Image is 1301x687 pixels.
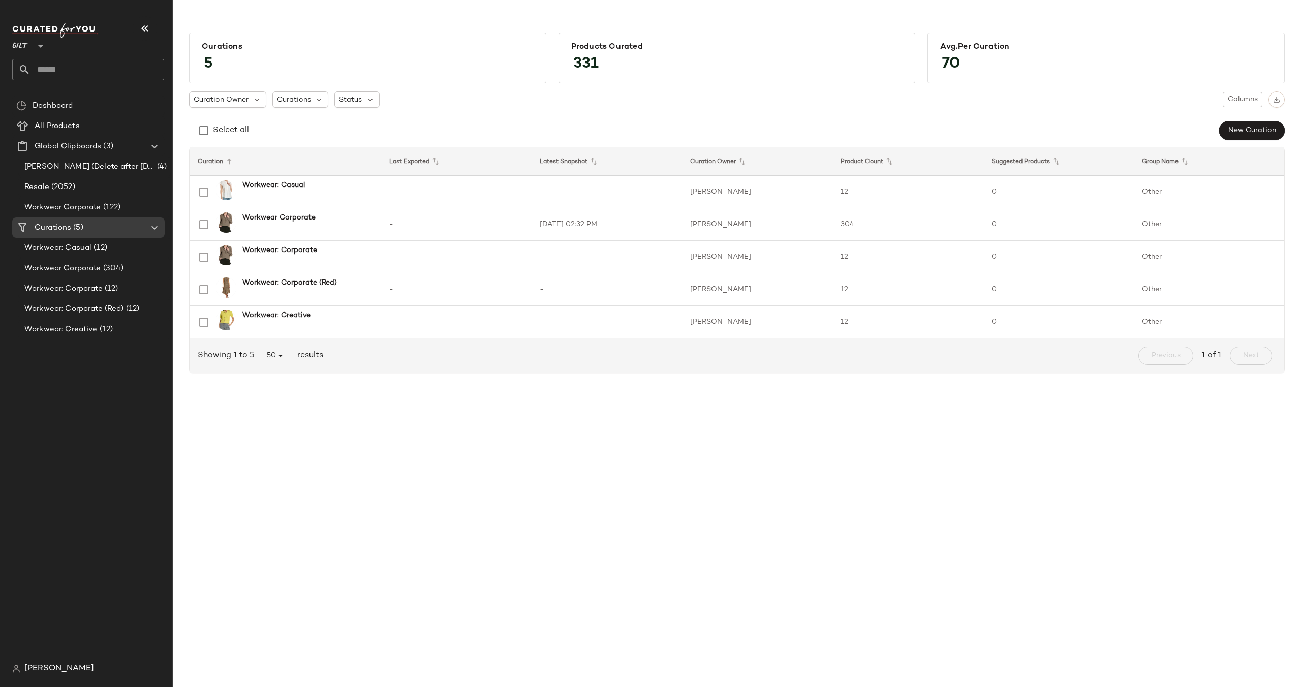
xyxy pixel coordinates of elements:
td: - [532,306,682,338]
td: 0 [983,306,1134,338]
td: 12 [832,241,983,273]
button: Columns [1223,92,1262,107]
td: 12 [832,273,983,306]
span: Showing 1 to 5 [198,350,258,362]
span: 70 [932,46,971,82]
span: Status [339,95,362,105]
img: svg%3e [16,101,26,111]
img: 1411284963_RLLATH.jpg [216,212,236,233]
img: svg%3e [1273,96,1280,103]
div: Products Curated [571,42,903,52]
span: Workwear: Casual [24,242,91,254]
td: [PERSON_NAME] [682,241,832,273]
td: Other [1134,306,1284,338]
th: Group Name [1134,147,1284,176]
button: New Curation [1219,121,1285,140]
b: Workwear: Corporate [242,245,317,256]
span: Workwear: Creative [24,324,98,335]
img: 1411284963_RLLATH.jpg [216,245,236,265]
td: 0 [983,241,1134,273]
th: Curation Owner [682,147,832,176]
td: [PERSON_NAME] [682,208,832,241]
td: [PERSON_NAME] [682,306,832,338]
span: All Products [35,120,80,132]
b: Workwear Corporate [242,212,316,223]
span: Resale [24,181,49,193]
span: Dashboard [33,100,73,112]
span: Workwear: Corporate (Red) [24,303,124,315]
th: Product Count [832,147,983,176]
span: (5) [71,222,83,234]
span: Curation Owner [194,95,249,105]
th: Latest Snapshot [532,147,682,176]
td: - [381,208,532,241]
td: [DATE] 02:32 PM [532,208,682,241]
td: Other [1134,273,1284,306]
td: [PERSON_NAME] [682,176,832,208]
span: [PERSON_NAME] (Delete after [DATE]) [24,161,155,173]
div: Avg.per Curation [940,42,1272,52]
td: - [532,273,682,306]
th: Suggested Products [983,147,1134,176]
span: (12) [91,242,107,254]
span: (12) [103,283,118,295]
th: Curation [190,147,381,176]
td: 12 [832,176,983,208]
div: Select all [213,124,249,137]
td: - [532,241,682,273]
span: (122) [101,202,121,213]
td: 12 [832,306,983,338]
span: (3) [101,141,113,152]
b: Workwear: Creative [242,310,311,321]
span: Workwear Corporate [24,263,101,274]
span: 1 of 1 [1201,350,1222,362]
img: 1411466325_RLLATH.jpg [216,310,236,330]
span: Columns [1227,96,1258,104]
span: 5 [194,46,223,82]
td: - [532,176,682,208]
span: (4) [155,161,167,173]
span: 331 [563,46,609,82]
img: 1411446440_RLLATH.jpg [216,180,236,200]
span: Curations [35,222,71,234]
span: Workwear Corporate [24,202,101,213]
span: Workwear: Corporate [24,283,103,295]
td: 0 [983,273,1134,306]
td: - [381,306,532,338]
td: 304 [832,208,983,241]
button: 50 [258,347,293,365]
td: Other [1134,176,1284,208]
td: 0 [983,208,1134,241]
span: (2052) [49,181,75,193]
img: 1411545581_RLLATH.jpg [216,277,236,298]
span: New Curation [1228,127,1276,135]
span: (304) [101,263,124,274]
span: (12) [124,303,140,315]
td: [PERSON_NAME] [682,273,832,306]
td: - [381,241,532,273]
td: Other [1134,208,1284,241]
div: Curations [202,42,534,52]
b: Workwear: Casual [242,180,305,191]
img: svg%3e [12,665,20,673]
th: Last Exported [381,147,532,176]
td: - [381,176,532,208]
span: Gilt [12,35,28,53]
span: [PERSON_NAME] [24,663,94,675]
b: Workwear: Corporate (Red) [242,277,337,288]
td: Other [1134,241,1284,273]
td: - [381,273,532,306]
span: (12) [98,324,113,335]
span: Curations [277,95,311,105]
img: cfy_white_logo.C9jOOHJF.svg [12,23,99,38]
span: Global Clipboards [35,141,101,152]
span: 50 [266,351,285,360]
td: 0 [983,176,1134,208]
span: results [293,350,323,362]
